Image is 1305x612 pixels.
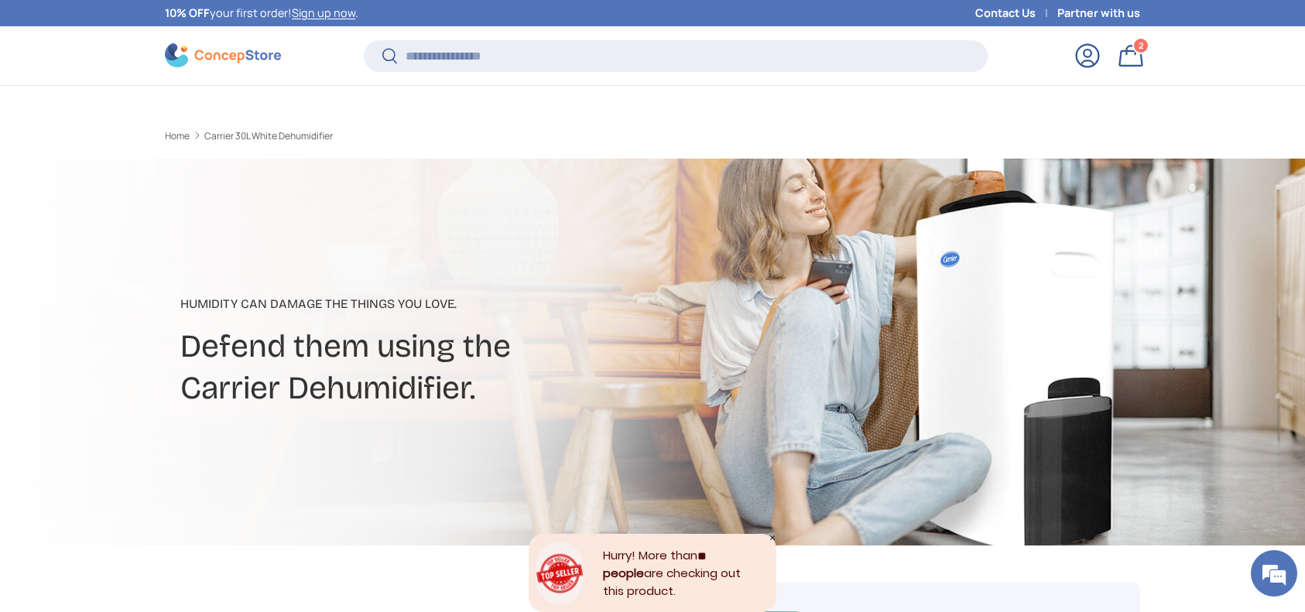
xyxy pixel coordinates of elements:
span: 2 [1139,39,1144,51]
nav: Breadcrumbs [165,129,682,143]
strong: 10% OFF [165,5,210,20]
a: Carrier 30L White Dehumidifier [204,132,333,141]
p: your first order! . [165,5,358,22]
a: Partner with us [1057,5,1140,22]
img: ConcepStore [165,43,281,67]
a: Sign up now [292,5,355,20]
a: Home [165,132,190,141]
a: Contact Us [975,5,1057,22]
p: Humidity can damage the things you love. [180,295,775,313]
h2: Defend them using the Carrier Dehumidifier. [180,326,775,409]
div: Close [769,534,776,542]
